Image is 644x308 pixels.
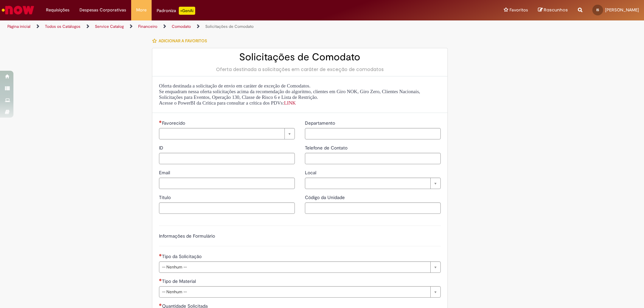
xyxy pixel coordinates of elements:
a: Financeiro [138,24,157,29]
span: Código da Unidade [305,194,346,200]
input: Código da Unidade [305,202,441,214]
input: ID [159,153,295,164]
span: Favoritos [509,7,528,13]
span: Requisições [46,7,69,13]
span: Necessários - Favorecido [162,120,186,126]
span: Necessários [159,303,162,306]
a: Limpar campo Local [305,178,441,189]
a: Service Catalog [95,24,124,29]
span: Local [305,170,318,176]
a: Rascunhos [538,7,568,13]
input: Email [159,178,295,189]
span: Oferta destinada a solicitação de envio em caráter de exceção de Comodatos. Se enquadram nessa of... [159,83,420,106]
span: Rascunhos [544,7,568,13]
a: Todos os Catálogos [45,24,80,29]
label: Informações de Formulário [159,233,215,239]
span: -- Nenhum -- [162,287,427,297]
a: Página inicial [7,24,31,29]
span: -- Nenhum -- [162,262,427,272]
h2: Solicitações de Comodato [159,52,441,63]
a: Solicitações de Comodato [205,24,254,29]
span: Título [159,194,172,200]
p: +GenAi [179,7,195,15]
span: More [136,7,147,13]
ul: Trilhas de página [5,20,424,33]
span: IS [596,8,599,12]
span: Necessários [159,254,162,256]
input: Título [159,202,295,214]
a: Comodato [172,24,191,29]
a: Limpar campo Favorecido [159,128,295,139]
span: Email [159,170,171,176]
span: ID [159,145,165,151]
img: ServiceNow [1,3,35,17]
button: Adicionar a Favoritos [152,34,211,48]
span: Tipo de Material [162,278,197,284]
span: Tipo da Solicitação [162,253,203,259]
span: [PERSON_NAME] [605,7,639,13]
span: Departamento [305,120,336,126]
span: Adicionar a Favoritos [159,38,207,44]
span: Telefone de Contato [305,145,349,151]
span: Necessários [159,279,162,281]
div: Oferta destinada a solicitações em caráter de exceção de comodatos [159,66,441,73]
input: Telefone de Contato [305,153,441,164]
span: Necessários [159,120,162,123]
a: LINK [284,100,296,106]
input: Departamento [305,128,441,139]
span: Despesas Corporativas [79,7,126,13]
div: Padroniza [157,7,195,15]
